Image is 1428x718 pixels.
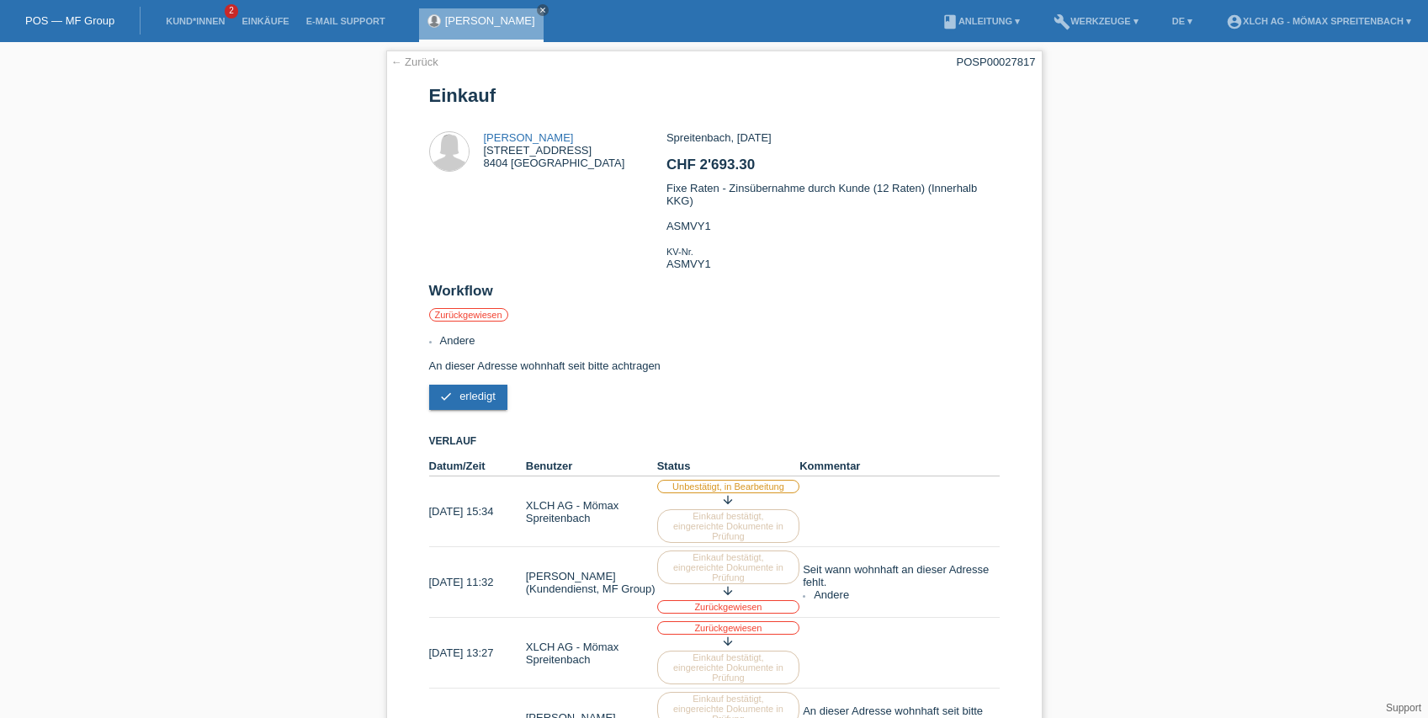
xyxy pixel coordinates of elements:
[814,588,995,601] li: Andere
[526,456,657,476] th: Benutzer
[1164,16,1201,26] a: DE ▾
[957,56,1036,68] div: POSP00027817
[666,247,693,257] span: KV-Nr.
[526,547,657,618] td: [PERSON_NAME] (Kundendienst, MF Group)
[25,14,114,27] a: POS — MF Group
[1218,16,1420,26] a: account_circleXLCH AG - Mömax Spreitenbach ▾
[657,509,800,543] label: Einkauf bestätigt, eingereichte Dokumente in Prüfung
[657,621,800,635] label: Zurückgewiesen
[429,308,508,322] label: Zurückgewiesen
[721,635,735,648] i: arrow_downward
[721,584,735,598] i: arrow_downward
[721,493,735,507] i: arrow_downward
[225,4,238,19] span: 2
[484,131,625,169] div: [STREET_ADDRESS] 8404 [GEOGRAPHIC_DATA]
[933,16,1028,26] a: bookAnleitung ▾
[459,390,496,402] span: erledigt
[657,456,800,476] th: Status
[942,13,958,30] i: book
[429,618,526,689] td: [DATE] 13:27
[1045,16,1147,26] a: buildWerkzeuge ▾
[429,435,1000,448] h3: Verlauf
[657,600,800,614] label: Zurückgewiesen
[391,56,438,68] a: ← Zurück
[440,334,1000,347] li: Andere
[666,131,999,283] div: Spreitenbach, [DATE] Fixe Raten - Zinsübernahme durch Kunde (12 Raten) (Innerhalb KKG) ASMVY1 ASMVY1
[429,456,526,476] th: Datum/Zeit
[1226,13,1243,30] i: account_circle
[429,385,507,410] a: check erledigt
[799,547,999,618] td: Seit wann wohnhaft an dieser Adresse fehlt.
[298,16,394,26] a: E-Mail Support
[526,618,657,689] td: XLCH AG - Mömax Spreitenbach
[429,283,1000,308] h2: Workflow
[157,16,233,26] a: Kund*innen
[539,6,547,14] i: close
[526,476,657,547] td: XLCH AG - Mömax Spreitenbach
[429,547,526,618] td: [DATE] 11:32
[233,16,297,26] a: Einkäufe
[1386,702,1421,714] a: Support
[657,550,800,584] label: Einkauf bestätigt, eingereichte Dokumente in Prüfung
[666,157,999,182] h2: CHF 2'693.30
[484,131,574,144] a: [PERSON_NAME]
[1054,13,1070,30] i: build
[429,476,526,547] td: [DATE] 15:34
[445,14,535,27] a: [PERSON_NAME]
[657,651,800,684] label: Einkauf bestätigt, eingereichte Dokumente in Prüfung
[657,480,800,493] label: Unbestätigt, in Bearbeitung
[429,85,1000,106] h1: Einkauf
[439,390,453,403] i: check
[799,456,999,476] th: Kommentar
[537,4,549,16] a: close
